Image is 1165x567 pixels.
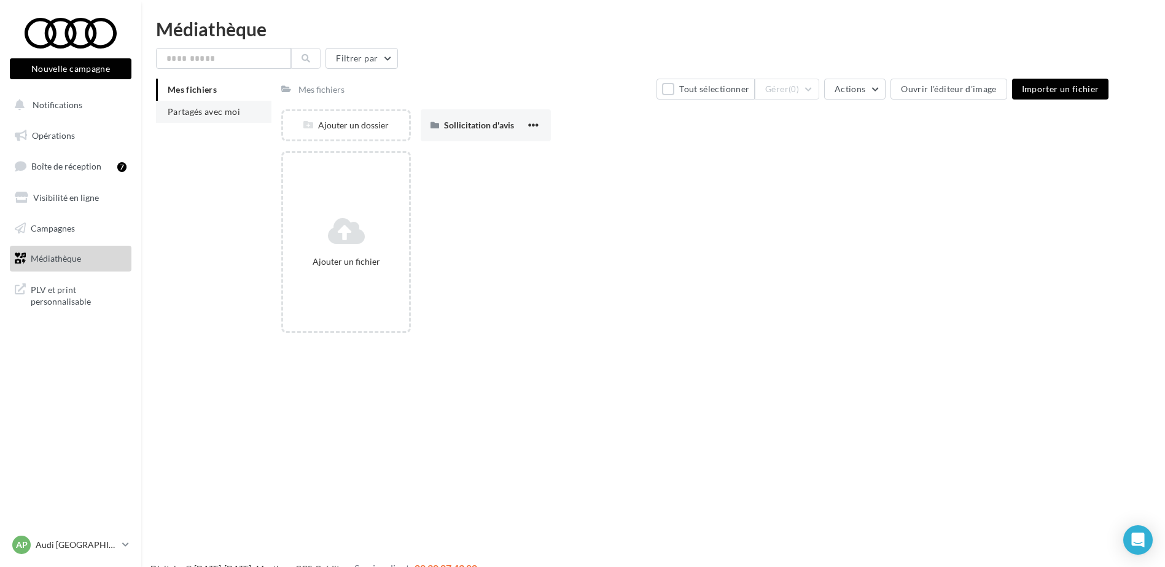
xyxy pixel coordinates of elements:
[7,92,129,118] button: Notifications
[31,161,101,171] span: Boîte de réception
[789,84,799,94] span: (0)
[325,48,398,69] button: Filtrer par
[10,58,131,79] button: Nouvelle campagne
[7,123,134,149] a: Opérations
[16,539,28,551] span: AP
[36,539,117,551] p: Audi [GEOGRAPHIC_DATA] 16
[168,84,217,95] span: Mes fichiers
[824,79,886,100] button: Actions
[32,130,75,141] span: Opérations
[7,276,134,313] a: PLV et print personnalisable
[7,216,134,241] a: Campagnes
[117,162,127,172] div: 7
[890,79,1007,100] button: Ouvrir l'éditeur d'image
[31,253,81,264] span: Médiathèque
[444,120,514,130] span: Sollicitation d'avis
[33,100,82,110] span: Notifications
[1012,79,1109,100] button: Importer un fichier
[288,256,404,268] div: Ajouter un fichier
[7,246,134,272] a: Médiathèque
[33,192,99,203] span: Visibilité en ligne
[31,222,75,233] span: Campagnes
[298,84,345,96] div: Mes fichiers
[7,153,134,179] a: Boîte de réception7
[755,79,819,100] button: Gérer(0)
[835,84,865,94] span: Actions
[7,185,134,211] a: Visibilité en ligne
[10,533,131,557] a: AP Audi [GEOGRAPHIC_DATA] 16
[657,79,755,100] button: Tout sélectionner
[283,119,409,131] div: Ajouter un dossier
[1123,525,1153,555] div: Open Intercom Messenger
[168,106,240,117] span: Partagés avec moi
[156,20,1150,38] div: Médiathèque
[1022,84,1099,94] span: Importer un fichier
[31,281,127,308] span: PLV et print personnalisable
